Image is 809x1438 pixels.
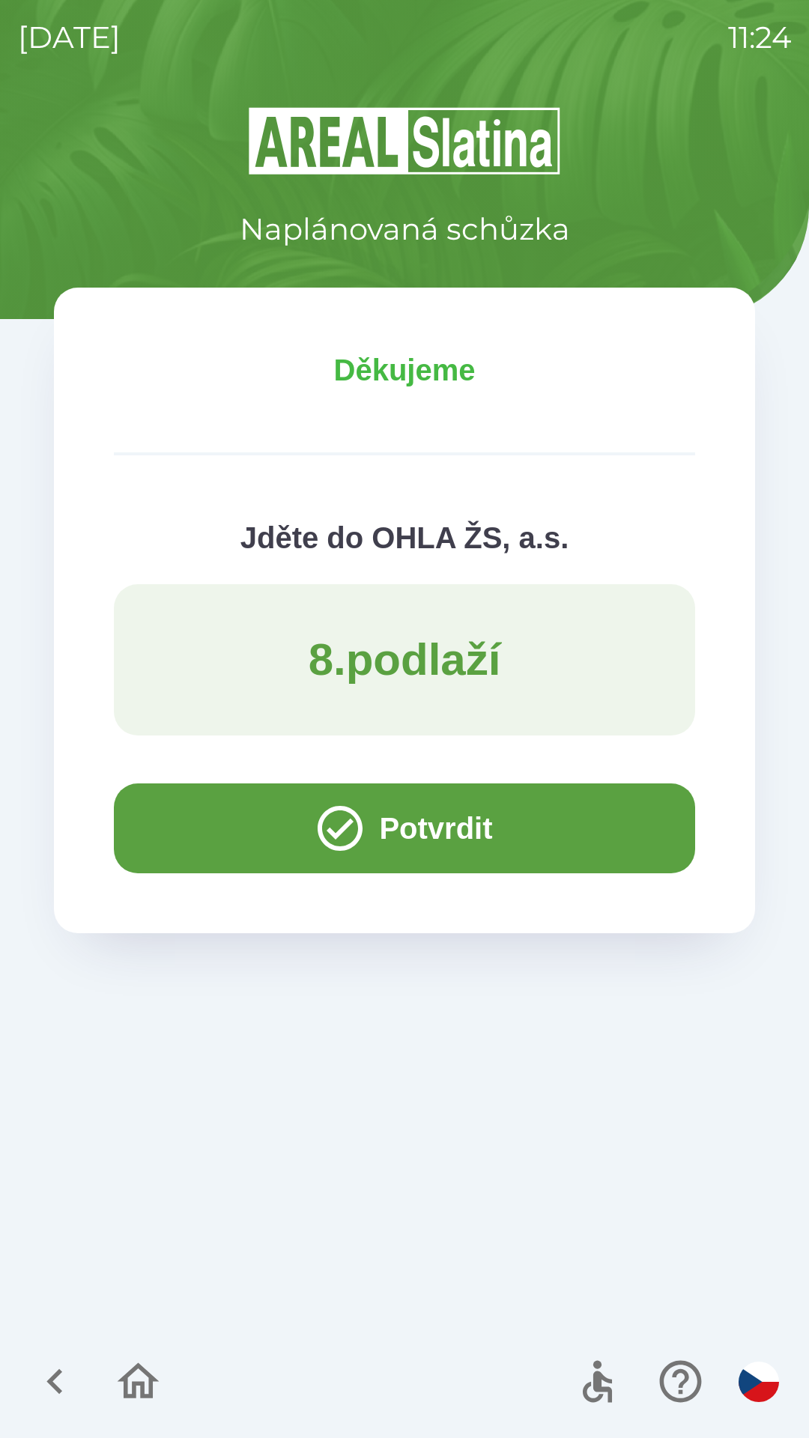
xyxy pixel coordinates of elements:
[114,783,695,873] button: Potvrdit
[18,15,121,60] p: [DATE]
[739,1362,779,1402] img: cs flag
[54,105,755,177] img: Logo
[114,348,695,392] p: Děkujeme
[309,632,501,688] p: 8 . podlaží
[114,515,695,560] p: Jděte do OHLA ŽS, a.s.
[240,207,570,252] p: Naplánovaná schůzka
[728,15,791,60] p: 11:24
